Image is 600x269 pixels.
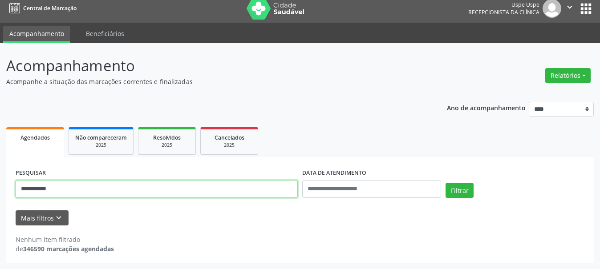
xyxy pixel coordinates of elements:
p: Acompanhamento [6,55,418,77]
strong: 346590 marcações agendadas [23,245,114,253]
span: Recepcionista da clínica [468,8,539,16]
div: Uspe Uspe [468,1,539,8]
a: Acompanhamento [3,26,70,43]
i: keyboard_arrow_down [54,213,64,223]
span: Não compareceram [75,134,127,141]
div: 2025 [145,142,189,149]
i:  [565,2,575,12]
span: Resolvidos [153,134,181,141]
div: Nenhum item filtrado [16,235,114,244]
button: Relatórios [545,68,591,83]
p: Ano de acompanhamento [447,102,526,113]
button: Filtrar [446,183,474,198]
a: Central de Marcação [6,1,77,16]
span: Cancelados [215,134,244,141]
button: apps [578,1,594,16]
label: DATA DE ATENDIMENTO [302,166,366,180]
span: Central de Marcação [23,4,77,12]
div: de [16,244,114,253]
a: Beneficiários [80,26,130,41]
label: PESQUISAR [16,166,46,180]
p: Acompanhe a situação das marcações correntes e finalizadas [6,77,418,86]
button: Mais filtroskeyboard_arrow_down [16,210,69,226]
span: Agendados [20,134,50,141]
div: 2025 [75,142,127,149]
div: 2025 [207,142,251,149]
